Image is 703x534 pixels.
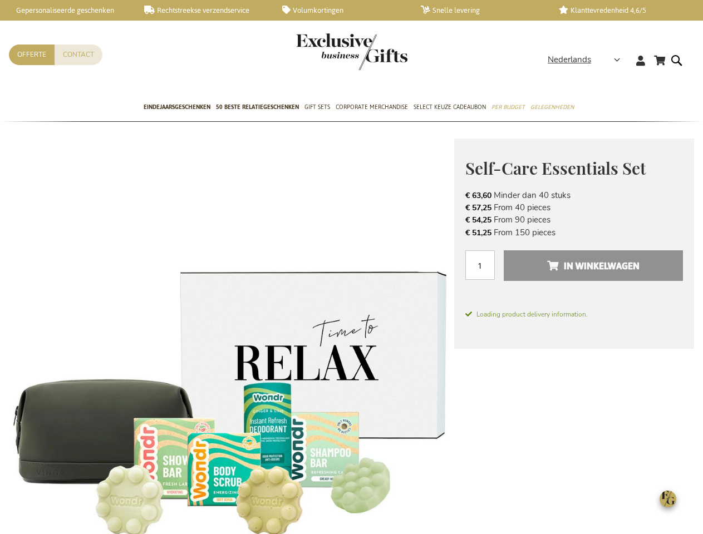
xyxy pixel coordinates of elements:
span: 50 beste relatiegeschenken [216,101,299,113]
span: € 51,25 [465,228,491,238]
li: From 150 pieces [465,226,683,239]
a: Offerte [9,44,55,65]
a: Volumkortingen [282,6,403,15]
span: Nederlands [548,53,591,66]
span: € 54,25 [465,215,491,225]
span: Gelegenheden [530,101,574,113]
span: Gift Sets [304,101,330,113]
a: store logo [296,33,352,70]
li: Minder dan 40 stuks [465,189,683,201]
span: Loading product delivery information. [465,309,683,319]
span: € 57,25 [465,202,491,213]
a: Klanttevredenheid 4,6/5 [559,6,680,15]
span: Self-Care Essentials Set [465,157,646,179]
a: Rechtstreekse verzendservice [144,6,265,15]
li: From 40 pieces [465,201,683,214]
a: Per Budget [491,94,525,122]
a: Select Keuze Cadeaubon [414,94,486,122]
span: € 63,60 [465,190,491,201]
img: Exclusive Business gifts logo [296,33,407,70]
input: Aantal [465,250,495,280]
a: Eindejaarsgeschenken [144,94,210,122]
a: Snelle levering [421,6,542,15]
span: Corporate Merchandise [336,101,408,113]
a: Gift Sets [304,94,330,122]
span: Eindejaarsgeschenken [144,101,210,113]
span: Select Keuze Cadeaubon [414,101,486,113]
span: Per Budget [491,101,525,113]
a: Corporate Merchandise [336,94,408,122]
a: 50 beste relatiegeschenken [216,94,299,122]
a: Gepersonaliseerde geschenken [6,6,126,15]
a: Contact [55,44,102,65]
a: Gelegenheden [530,94,574,122]
li: From 90 pieces [465,214,683,226]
